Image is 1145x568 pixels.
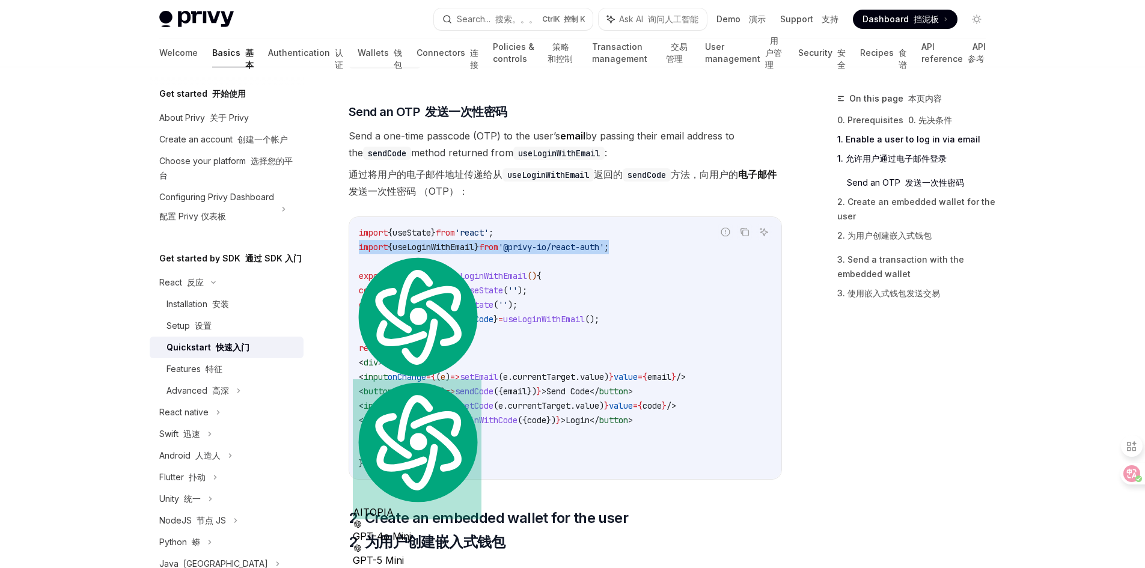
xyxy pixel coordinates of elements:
[353,519,362,529] img: gpt-black.svg
[159,190,274,228] div: Configuring Privy Dashboard
[546,415,556,426] span: })
[628,415,633,426] span: >
[159,251,302,266] h5: Get started by SDK
[159,132,288,147] div: Create an account
[580,371,604,382] span: value
[837,230,932,240] font: 2. 为用户创建嵌入式钱包
[159,275,204,290] div: React
[614,371,638,382] span: value
[537,386,542,397] span: }
[493,386,503,397] span: ({
[434,8,593,30] button: Search... 搜索。。。CtrlK 控制 K
[592,38,691,67] a: Transaction management 交易管理
[599,400,604,411] span: )
[245,253,302,263] font: 通过 SDK 入门
[349,168,777,197] font: 通过将用户的电子邮件地址传递给从 返回的 方法，向用户的 发送一次性密码 （OTP）：
[359,227,388,238] span: import
[837,288,940,298] font: 3. 使用嵌入式钱包发送交易
[508,285,518,296] span: ''
[548,41,573,64] font: 策略和控制
[455,227,489,238] span: 'react'
[561,415,566,426] span: >
[455,415,518,426] span: loginWithCode
[633,400,638,411] span: =
[195,450,221,460] font: 人造人
[518,285,527,296] span: );
[353,379,481,519] div: AITOPIA
[737,224,753,240] button: Copy the contents from the code block
[187,277,204,287] font: 反应
[166,383,229,398] div: Advanced
[837,130,996,173] a: 1. Enable a user to log in via email1. 允许用户通过电子邮件登录
[853,10,957,29] a: Dashboard 挡泥板
[493,314,498,325] span: }
[349,508,628,557] span: 2. Create an embedded wallet for the user
[216,342,249,352] font: 快速入门
[503,386,527,397] span: email
[479,242,498,252] span: from
[662,400,667,411] span: }
[590,386,599,397] span: </
[604,242,609,252] span: ;
[159,427,200,441] div: Swift
[474,242,479,252] span: }
[460,270,527,281] span: LoginWithEmail
[508,371,513,382] span: .
[195,320,212,331] font: 设置
[667,400,676,411] span: />
[388,242,392,252] span: {
[604,400,609,411] span: }
[353,379,481,504] img: logo.svg
[183,429,200,439] font: 迅速
[159,211,226,221] font: 配置 Privy 仪表板
[166,297,229,311] div: Installation
[749,14,766,24] font: 演示
[349,533,505,551] font: 2. 为用户创建嵌入式钱包
[599,415,628,426] span: button
[837,153,947,163] font: 1. 允许用户通过电子邮件登录
[718,224,733,240] button: Report incorrect code
[676,371,686,382] span: />
[363,147,411,160] code: sendCode
[353,519,481,543] div: GPT-4o Mini
[570,400,575,411] span: .
[575,371,580,382] span: .
[609,371,614,382] span: }
[837,47,846,70] font: 安全
[192,537,200,547] font: 蟒
[159,513,226,528] div: NodeJS
[425,105,507,119] font: 发送一次性密码
[822,14,838,24] font: 支持
[546,386,590,397] span: Send Code
[575,400,599,411] span: value
[666,41,688,64] font: 交易管理
[388,227,392,238] span: {
[798,38,846,67] a: Security 安全
[604,371,609,382] span: )
[503,285,508,296] span: (
[638,371,643,382] span: =
[908,115,952,125] font: 0. 先决条件
[392,227,431,238] span: useState
[159,448,221,463] div: Android
[542,14,585,24] span: Ctrl K
[359,242,388,252] span: import
[503,314,585,325] span: useLoginWithEmail
[765,35,782,70] font: 用户管理
[349,127,782,204] span: Send a one-time passcode (OTP) to the user’s by passing their email address to the method returne...
[159,111,249,125] div: About Privy
[465,285,503,296] span: useState
[503,371,508,382] span: e
[159,470,206,484] div: Flutter
[908,93,942,103] font: 本页内容
[905,177,964,188] font: 发送一次性密码
[968,41,986,64] font: API 参考
[527,415,546,426] span: code
[335,47,343,70] font: 认证
[527,386,537,397] span: })
[498,314,503,325] span: =
[899,47,907,70] font: 食谱
[921,38,986,67] a: API reference API 参考
[863,13,939,25] span: Dashboard
[394,47,402,70] font: 钱包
